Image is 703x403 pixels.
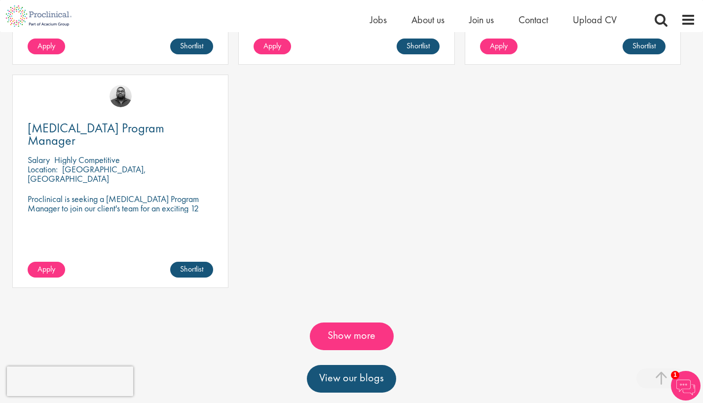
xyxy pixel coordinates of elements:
[37,40,55,51] span: Apply
[480,39,518,54] a: Apply
[370,13,387,26] a: Jobs
[28,163,146,184] p: [GEOGRAPHIC_DATA], [GEOGRAPHIC_DATA]
[28,262,65,278] a: Apply
[254,39,291,54] a: Apply
[110,85,132,107] img: Ashley Bennett
[307,365,396,393] a: View our blogs
[469,13,494,26] a: Join us
[28,120,164,149] span: [MEDICAL_DATA] Program Manager
[397,39,440,54] a: Shortlist
[28,39,65,54] a: Apply
[28,122,213,147] a: [MEDICAL_DATA] Program Manager
[28,163,58,175] span: Location:
[623,39,666,54] a: Shortlist
[170,262,213,278] a: Shortlist
[518,13,548,26] a: Contact
[671,371,679,379] span: 1
[671,371,701,401] img: Chatbot
[54,154,120,165] p: Highly Competitive
[411,13,444,26] a: About us
[37,264,55,274] span: Apply
[28,154,50,165] span: Salary
[573,13,617,26] a: Upload CV
[263,40,281,51] span: Apply
[170,39,213,54] a: Shortlist
[7,366,133,396] iframe: reCAPTCHA
[310,322,394,350] a: Show more
[28,194,213,232] p: Proclinical is seeking a [MEDICAL_DATA] Program Manager to join our client's team for an exciting...
[490,40,508,51] span: Apply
